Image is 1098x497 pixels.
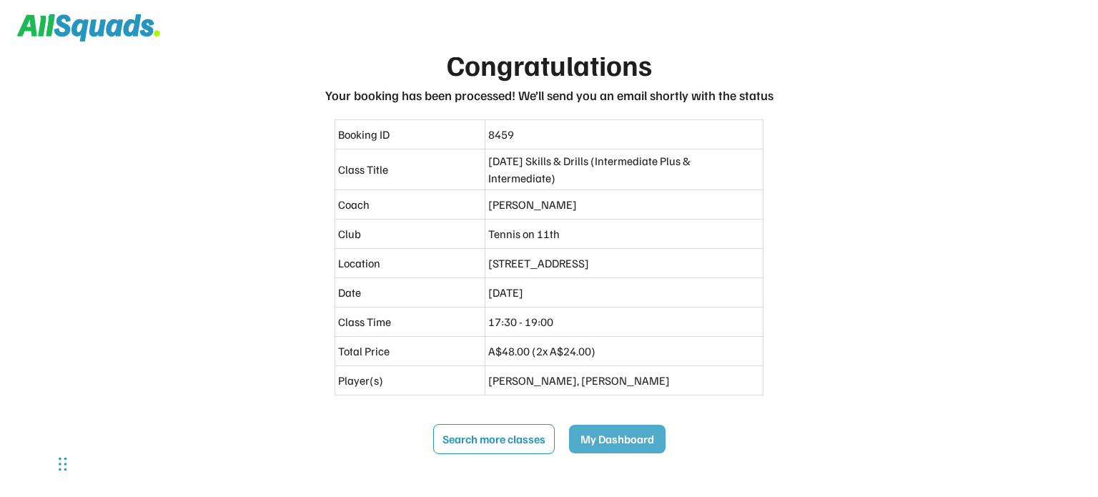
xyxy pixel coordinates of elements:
button: Search more classes [433,424,555,454]
button: My Dashboard [569,425,666,453]
div: Date [338,284,482,301]
div: Booking ID [338,126,482,143]
div: Player(s) [338,372,482,389]
div: 8459 [488,126,760,143]
div: Coach [338,196,482,213]
div: [PERSON_NAME], [PERSON_NAME] [488,372,760,389]
div: A$48.00 (2x A$24.00) [488,343,760,360]
div: [DATE] Skills & Drills (Intermediate Plus & Intermediate) [488,152,760,187]
div: Class Title [338,161,482,178]
div: Congratulations [447,43,652,86]
div: Class Time [338,313,482,330]
div: Location [338,255,482,272]
div: Total Price [338,343,482,360]
div: 17:30 - 19:00 [488,313,760,330]
div: Tennis on 11th [488,225,760,242]
div: [DATE] [488,284,760,301]
div: [PERSON_NAME] [488,196,760,213]
img: Squad%20Logo.svg [17,14,160,41]
div: [STREET_ADDRESS] [488,255,760,272]
div: Your booking has been processed! We’ll send you an email shortly with the status [325,86,773,105]
div: Club [338,225,482,242]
